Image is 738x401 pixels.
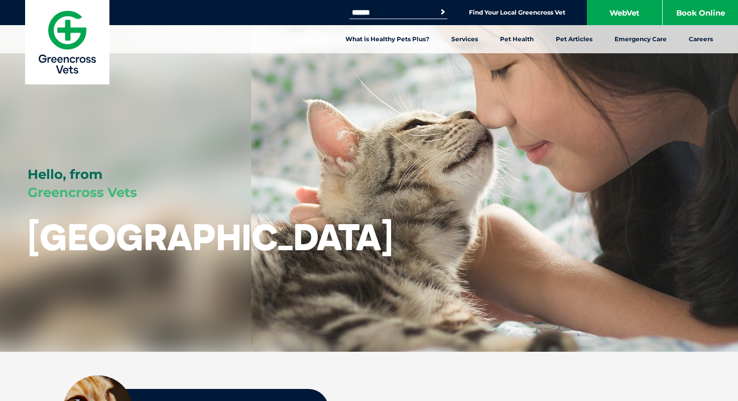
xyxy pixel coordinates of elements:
[28,217,393,257] h1: [GEOGRAPHIC_DATA]
[678,25,724,53] a: Careers
[440,25,489,53] a: Services
[438,7,448,17] button: Search
[28,166,102,182] span: Hello, from
[28,184,137,201] span: Greencross Vets
[489,25,545,53] a: Pet Health
[603,25,678,53] a: Emergency Care
[545,25,603,53] a: Pet Articles
[469,9,565,17] a: Find Your Local Greencross Vet
[334,25,440,53] a: What is Healthy Pets Plus?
